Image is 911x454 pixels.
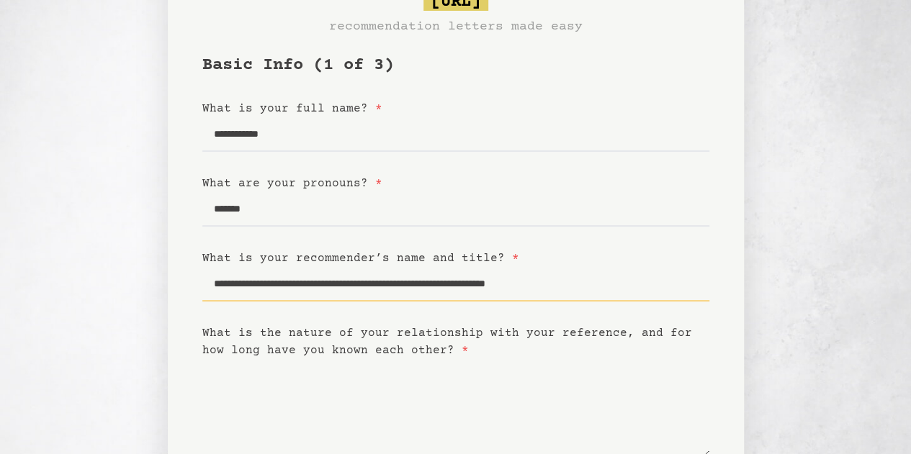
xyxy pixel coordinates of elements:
label: What is your recommender’s name and title? [202,252,519,265]
label: What is the nature of your relationship with your reference, and for how long have you known each... [202,327,692,357]
h3: recommendation letters made easy [329,17,583,37]
label: What is your full name? [202,102,382,115]
h1: Basic Info (1 of 3) [202,54,709,77]
label: What are your pronouns? [202,177,382,190]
